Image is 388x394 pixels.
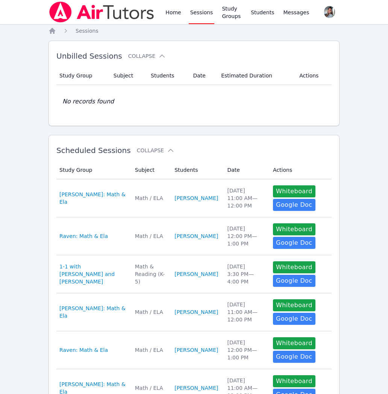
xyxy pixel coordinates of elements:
[76,27,99,35] a: Sessions
[273,375,315,387] button: Whiteboard
[56,331,332,369] tr: Raven: Math & ElaMath / ELA[PERSON_NAME][DATE]12:00 PM—1:00 PMWhiteboardGoogle Doc
[135,384,165,392] div: Math / ELA
[227,339,264,361] div: [DATE] 12:00 PM — 1:00 PM
[283,9,309,16] span: Messages
[56,67,109,85] th: Study Group
[174,270,218,278] a: [PERSON_NAME]
[174,308,218,316] a: [PERSON_NAME]
[128,52,166,60] button: Collapse
[188,67,217,85] th: Date
[56,255,332,293] tr: 1-1 with [PERSON_NAME] and [PERSON_NAME]Math & Reading (K-5)[PERSON_NAME][DATE]3:30 PM—4:00 PMWhi...
[137,147,174,154] button: Collapse
[174,232,218,240] a: [PERSON_NAME]
[268,161,332,179] th: Actions
[227,263,264,285] div: [DATE] 3:30 PM — 4:00 PM
[59,305,126,320] a: [PERSON_NAME]: Math & Ela
[56,85,332,118] td: No records found
[48,2,155,23] img: Air Tutors
[227,225,264,247] div: [DATE] 12:00 PM — 1:00 PM
[295,67,332,85] th: Actions
[135,194,165,202] div: Math / ELA
[109,67,146,85] th: Subject
[146,67,188,85] th: Students
[273,313,315,325] a: Google Doc
[273,337,315,349] button: Whiteboard
[59,346,108,354] a: Raven: Math & Ela
[135,346,165,354] div: Math / ELA
[56,52,122,61] span: Unbilled Sessions
[273,275,315,287] a: Google Doc
[59,232,108,240] a: Raven: Math & Ela
[273,261,315,273] button: Whiteboard
[56,217,332,255] tr: Raven: Math & ElaMath / ELA[PERSON_NAME][DATE]12:00 PM—1:00 PMWhiteboardGoogle Doc
[174,194,218,202] a: [PERSON_NAME]
[56,161,130,179] th: Study Group
[273,185,315,197] button: Whiteboard
[273,223,315,235] button: Whiteboard
[217,67,295,85] th: Estimated Duration
[170,161,223,179] th: Students
[273,237,315,249] a: Google Doc
[59,191,126,206] a: [PERSON_NAME]: Math & Ela
[273,299,315,311] button: Whiteboard
[135,232,165,240] div: Math / ELA
[273,351,315,363] a: Google Doc
[135,308,165,316] div: Math / ELA
[130,161,170,179] th: Subject
[48,27,339,35] nav: Breadcrumb
[56,179,332,217] tr: [PERSON_NAME]: Math & ElaMath / ELA[PERSON_NAME][DATE]11:00 AM—12:00 PMWhiteboardGoogle Doc
[227,187,264,209] div: [DATE] 11:00 AM — 12:00 PM
[56,293,332,331] tr: [PERSON_NAME]: Math & ElaMath / ELA[PERSON_NAME][DATE]11:00 AM—12:00 PMWhiteboardGoogle Doc
[135,263,165,285] div: Math & Reading (K-5)
[76,28,99,34] span: Sessions
[227,301,264,323] div: [DATE] 11:00 AM — 12:00 PM
[174,384,218,392] a: [PERSON_NAME]
[174,346,218,354] a: [PERSON_NAME]
[56,146,131,155] span: Scheduled Sessions
[273,199,315,211] a: Google Doc
[59,263,126,285] a: 1-1 with [PERSON_NAME] and [PERSON_NAME]
[223,161,268,179] th: Date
